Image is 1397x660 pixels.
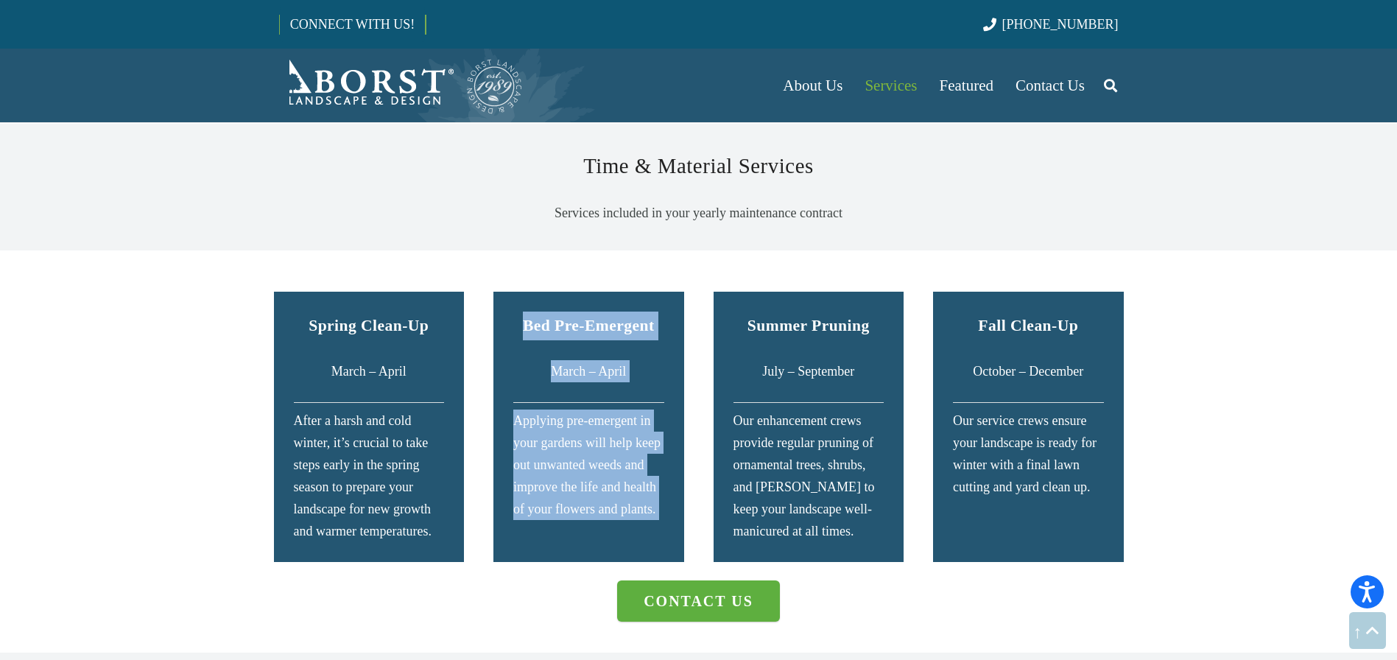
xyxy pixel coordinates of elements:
p: March – April [513,360,664,382]
a: Back to top [1349,612,1386,649]
a: CONNECT WITH US! [280,7,425,42]
a: [PHONE_NUMBER] [983,17,1118,32]
div: Applying pre-emergent in your gardens will help keep out unwanted weeds and improve the life and ... [513,410,664,520]
a: About Us [772,49,854,122]
a: Contact Us [617,580,780,622]
div: Our service crews ensure your landscape is ready for winter with a final lawn cutting and yard cl... [953,410,1104,498]
a: Search [1096,67,1125,104]
span: Services [865,77,917,94]
p: Services included in your yearly maintenance contract [279,202,1119,224]
h3: Time & Material Services [279,150,1119,182]
p: July – September [733,360,884,382]
p: March – April [294,360,445,382]
p: After a harsh and cold winter, it’s crucial to take steps early in the spring season to prepare y... [294,410,445,542]
a: Services [854,49,928,122]
a: Featured [929,49,1004,122]
span: [PHONE_NUMBER] [1002,17,1119,32]
p: October – December [953,360,1104,382]
a: Contact Us [1004,49,1096,122]
a: Borst-Logo [279,56,524,115]
strong: Fall Clean-Up [978,317,1078,334]
span: About Us [783,77,842,94]
strong: Bed Pre-Emergent [523,317,655,334]
div: Our enhancement crews provide regular pruning of ornamental trees, shrubs, and [PERSON_NAME] to k... [733,410,884,542]
span: Contact Us [1016,77,1085,94]
span: Featured [940,77,993,94]
strong: Spring Clean-Up [309,317,429,334]
strong: Summer Pruning [747,317,870,334]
